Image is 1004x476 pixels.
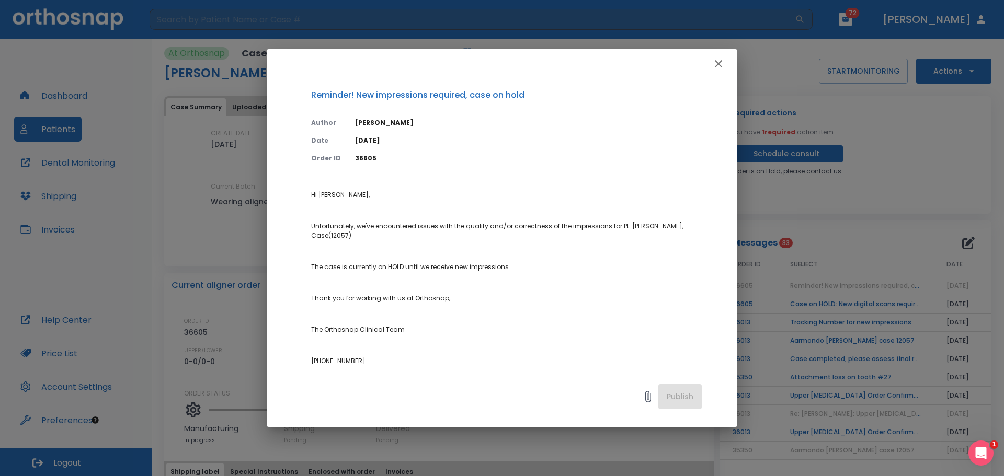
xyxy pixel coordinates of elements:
p: Order ID [311,154,343,163]
p: [DATE] [355,136,702,145]
p: Date [311,136,343,145]
p: Hi [PERSON_NAME], [311,190,702,200]
p: [PHONE_NUMBER] [311,356,702,366]
p: Author [311,118,343,127]
p: Reminder! New impressions required, case on hold [311,89,702,101]
p: 36605 [355,154,702,163]
p: [PERSON_NAME] [355,118,702,127]
iframe: Intercom live chat [968,440,994,466]
p: Thank you for working with us at Orthosnap, [311,294,702,303]
p: The Orthosnap Clinical Team [311,325,702,334]
p: Unfortunately, we've encountered issues with the quality and/or correctness of the impressions fo... [311,222,702,240]
span: 1 [990,440,998,449]
p: The case is currently on HOLD until we receive new impressions. [311,262,702,272]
